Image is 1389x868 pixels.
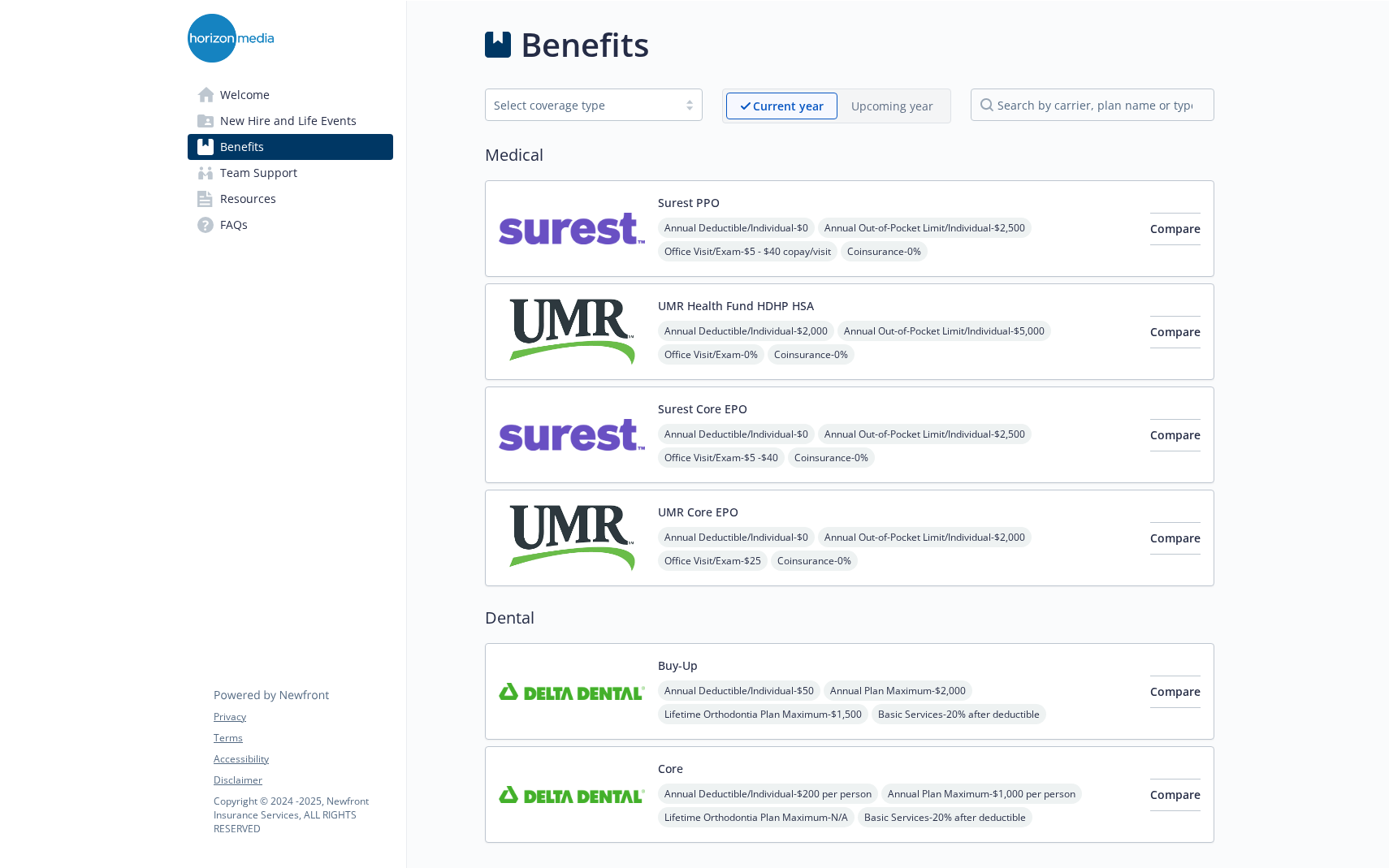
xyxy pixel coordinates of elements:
input: search by carrier, plan name or type [971,89,1214,121]
button: UMR Health Fund HDHP HSA [658,297,814,314]
span: Office Visit/Exam - $25 [658,551,768,571]
span: Compare [1150,530,1201,546]
button: UMR Core EPO [658,503,738,520]
span: FAQs [220,212,248,238]
span: Lifetime Orthodontia Plan Maximum - $1,500 [658,704,868,724]
span: Annual Out-of-Pocket Limit/Individual - $2,500 [818,424,1032,444]
h1: Benefits [521,20,649,69]
span: Annual Out-of-Pocket Limit/Individual - $5,000 [837,321,1051,341]
button: Compare [1150,779,1201,811]
span: Annual Out-of-Pocket Limit/Individual - $2,000 [818,527,1032,547]
span: Annual Deductible/Individual - $0 [658,218,815,238]
button: Core [658,760,683,777]
p: Current year [753,97,824,114]
a: Team Support [188,160,393,186]
button: Buy-Up [658,657,698,674]
img: UMR carrier logo [499,297,645,366]
a: Resources [188,186,393,212]
span: Coinsurance - 0% [768,344,855,365]
a: Privacy [214,710,392,724]
button: Compare [1150,316,1201,348]
p: Copyright © 2024 - 2025 , Newfront Insurance Services, ALL RIGHTS RESERVED [214,794,392,836]
span: Compare [1150,221,1201,236]
img: Surest carrier logo [499,194,645,263]
span: Annual Deductible/Individual - $50 [658,680,820,701]
span: Annual Plan Maximum - $2,000 [824,680,972,701]
h2: Medical [485,143,1214,167]
a: Disclaimer [214,773,392,788]
button: Surest PPO [658,194,720,211]
span: Lifetime Orthodontia Plan Maximum - N/A [658,807,855,827]
button: Compare [1150,676,1201,708]
span: Compare [1150,684,1201,699]
span: New Hire and Life Events [220,108,357,134]
img: Surest carrier logo [499,400,645,469]
span: Compare [1150,324,1201,339]
button: Compare [1150,522,1201,555]
button: Surest Core EPO [658,400,747,417]
a: Accessibility [214,752,392,767]
a: New Hire and Life Events [188,108,393,134]
span: Annual Plan Maximum - $1,000 per person [881,784,1082,804]
span: Team Support [220,160,297,186]
span: Basic Services - 20% after deductible [872,704,1046,724]
span: Annual Deductible/Individual - $0 [658,527,815,547]
span: Resources [220,186,276,212]
span: Annual Deductible/Individual - $0 [658,424,815,444]
span: Annual Out-of-Pocket Limit/Individual - $2,500 [818,218,1032,238]
span: Basic Services - 20% after deductible [858,807,1032,827]
p: Upcoming year [851,97,933,114]
h2: Dental [485,606,1214,630]
span: Annual Deductible/Individual - $200 per person [658,784,878,804]
a: Welcome [188,82,393,108]
a: Terms [214,731,392,745]
span: Compare [1150,427,1201,443]
div: Select coverage type [494,97,669,114]
span: Office Visit/Exam - $5 -$40 [658,447,785,468]
a: FAQs [188,212,393,238]
span: Compare [1150,787,1201,802]
a: Benefits [188,134,393,160]
span: Office Visit/Exam - $5 - $40 copay/visit [658,241,837,261]
img: Delta Dental Insurance Company carrier logo [499,760,645,829]
span: Coinsurance - 0% [788,447,875,468]
span: Annual Deductible/Individual - $2,000 [658,321,834,341]
img: Delta Dental Insurance Company carrier logo [499,657,645,726]
span: Benefits [220,134,264,160]
button: Compare [1150,213,1201,245]
span: Office Visit/Exam - 0% [658,344,764,365]
button: Compare [1150,419,1201,451]
span: Welcome [220,82,270,108]
span: Coinsurance - 0% [771,551,858,571]
span: Coinsurance - 0% [841,241,928,261]
img: UMR carrier logo [499,503,645,572]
